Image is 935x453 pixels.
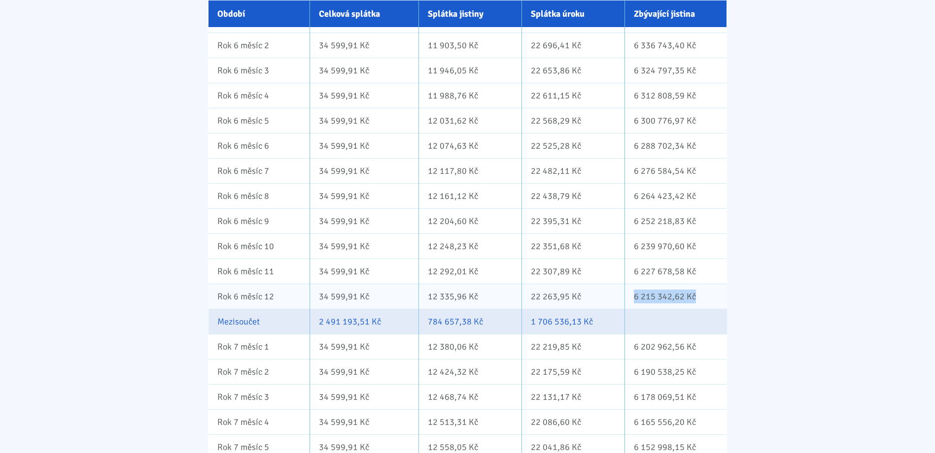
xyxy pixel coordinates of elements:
[208,183,310,208] td: Rok 6 měsíc 8
[419,208,522,233] td: 12 204,60 Kč
[208,108,310,133] td: Rok 6 měsíc 5
[624,208,727,233] td: 6 252 218,83 Kč
[624,58,727,83] td: 6 324 797,35 Kč
[208,259,310,284] td: Rok 6 měsíc 11
[624,284,727,309] td: 6 215 342,62 Kč
[624,233,727,259] td: 6 239 970,60 Kč
[208,309,310,334] td: Mezisoučet
[310,334,419,359] td: 34 599,91 Kč
[624,83,727,108] td: 6 312 808,59 Kč
[208,233,310,259] td: Rok 6 měsíc 10
[624,108,727,133] td: 6 300 776,97 Kč
[522,108,625,133] td: 22 568,29 Kč
[522,133,625,158] td: 22 525,28 Kč
[310,233,419,259] td: 34 599,91 Kč
[419,284,522,309] td: 12 335,96 Kč
[419,359,522,384] td: 12 424,32 Kč
[208,334,310,359] td: Rok 7 měsíc 1
[310,259,419,284] td: 34 599,91 Kč
[208,384,310,409] td: Rok 7 měsíc 3
[624,334,727,359] td: 6 202 962,56 Kč
[624,183,727,208] td: 6 264 423,42 Kč
[522,284,625,309] td: 22 263,95 Kč
[310,133,419,158] td: 34 599,91 Kč
[310,108,419,133] td: 34 599,91 Kč
[419,233,522,259] td: 12 248,23 Kč
[419,108,522,133] td: 12 031,62 Kč
[310,32,419,58] td: 34 599,91 Kč
[419,309,522,334] td: 784 657,38 Kč
[419,384,522,409] td: 12 468,74 Kč
[522,58,625,83] td: 22 653,86 Kč
[208,158,310,183] td: Rok 6 měsíc 7
[208,32,310,58] td: Rok 6 měsíc 2
[419,334,522,359] td: 12 380,06 Kč
[310,309,419,334] td: 2 491 193,51 Kč
[522,384,625,409] td: 22 131,17 Kč
[624,259,727,284] td: 6 227 678,58 Kč
[419,158,522,183] td: 12 117,80 Kč
[310,284,419,309] td: 34 599,91 Kč
[419,133,522,158] td: 12 074,63 Kč
[624,359,727,384] td: 6 190 538,25 Kč
[310,384,419,409] td: 34 599,91 Kč
[522,259,625,284] td: 22 307,89 Kč
[310,58,419,83] td: 34 599,91 Kč
[310,208,419,233] td: 34 599,91 Kč
[208,409,310,434] td: Rok 7 měsíc 4
[419,259,522,284] td: 12 292,01 Kč
[624,158,727,183] td: 6 276 584,54 Kč
[208,133,310,158] td: Rok 6 měsíc 6
[208,284,310,309] td: Rok 6 měsíc 12
[208,208,310,233] td: Rok 6 měsíc 9
[522,334,625,359] td: 22 219,85 Kč
[522,208,625,233] td: 22 395,31 Kč
[522,158,625,183] td: 22 482,11 Kč
[522,309,625,334] td: 1 706 536,13 Kč
[522,359,625,384] td: 22 175,59 Kč
[310,158,419,183] td: 34 599,91 Kč
[624,133,727,158] td: 6 288 702,34 Kč
[522,409,625,434] td: 22 086,60 Kč
[419,183,522,208] td: 12 161,12 Kč
[624,409,727,434] td: 6 165 556,20 Kč
[208,83,310,108] td: Rok 6 měsíc 4
[310,409,419,434] td: 34 599,91 Kč
[419,58,522,83] td: 11 946,05 Kč
[208,58,310,83] td: Rok 6 měsíc 3
[208,359,310,384] td: Rok 7 měsíc 2
[419,409,522,434] td: 12 513,31 Kč
[522,32,625,58] td: 22 696,41 Kč
[310,183,419,208] td: 34 599,91 Kč
[522,83,625,108] td: 22 611,15 Kč
[522,183,625,208] td: 22 438,79 Kč
[310,359,419,384] td: 34 599,91 Kč
[624,32,727,58] td: 6 336 743,40 Kč
[310,83,419,108] td: 34 599,91 Kč
[522,233,625,259] td: 22 351,68 Kč
[419,32,522,58] td: 11 903,50 Kč
[419,83,522,108] td: 11 988,76 Kč
[624,384,727,409] td: 6 178 069,51 Kč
